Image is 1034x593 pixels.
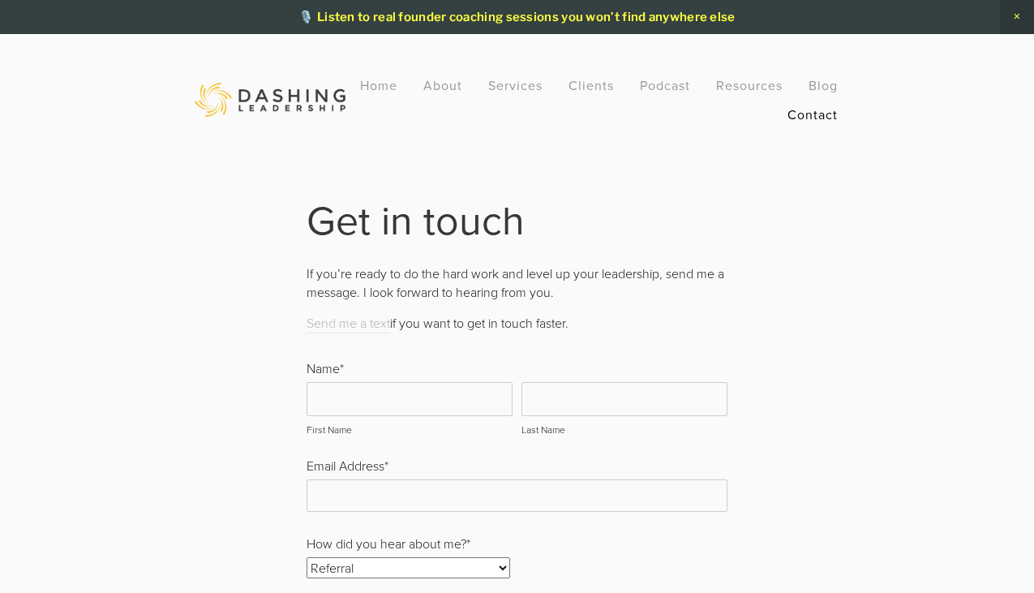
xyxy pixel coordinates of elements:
[307,201,727,238] h1: Get in touch
[423,71,462,100] a: About
[809,71,838,100] a: Blog
[488,71,543,100] a: Services
[307,382,513,416] input: First Name
[307,423,352,436] span: First Name
[521,382,727,416] input: Last Name
[307,535,727,552] label: How did you hear about me?
[307,314,390,333] a: Send me a text
[640,71,690,100] a: Podcast
[521,423,565,436] span: Last Name
[307,457,727,475] label: Email Address
[360,71,397,100] a: Home
[307,359,344,377] legend: Name
[787,100,838,129] a: Contact
[195,83,345,117] img: Dashing Leadership
[307,314,727,332] p: if you want to get in touch faster.
[307,264,727,301] p: If you’re ready to do the hard work and level up your leadership, send me a message. I look forwa...
[716,76,783,94] a: Resources
[568,71,614,100] a: Clients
